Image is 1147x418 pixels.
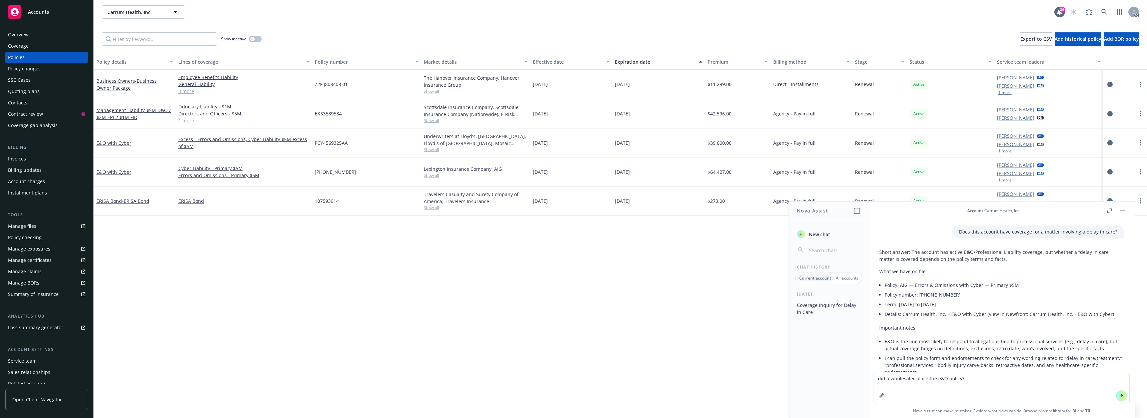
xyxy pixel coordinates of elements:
div: Service team leaders [997,58,1093,65]
span: $39,000.00 [708,139,732,146]
a: Sales relationships [5,367,88,378]
span: Renewal [855,139,874,146]
a: Policy changes [5,63,88,74]
button: Status [907,54,994,70]
div: Contract review [8,109,43,119]
a: circleInformation [1106,168,1114,176]
span: Active [912,198,926,204]
p: Does this account have coverage for a matter involving a delay in care? [959,228,1117,235]
span: Show all [424,205,527,211]
a: Policies [5,52,88,63]
button: Stage [852,54,907,70]
div: SSC Cases [8,75,31,85]
span: Add historical policy [1055,36,1101,42]
a: Excess - Errors and Omissions, Cyber Liability $5M excess of $5M [178,136,309,150]
div: Quoting plans [8,86,40,97]
a: [PERSON_NAME] [997,141,1034,148]
div: Billing method [773,58,843,65]
a: circleInformation [1106,110,1114,118]
a: [PERSON_NAME] [997,82,1034,89]
span: Active [912,81,926,87]
div: Manage exposures [8,244,50,254]
button: 1 more [998,91,1012,95]
input: Filter by keyword... [102,32,217,46]
input: Search chats [808,246,861,255]
a: Employee Benefits Liability [178,74,309,81]
span: [DATE] [533,197,548,204]
a: Management Liability [96,107,171,120]
a: [PERSON_NAME] [997,170,1034,177]
span: Renewal [855,197,874,204]
li: Details: Carrum Health, Inc. – E&O with Cyber (view in Newfront: Carrum Health, Inc. - E&O with C... [885,309,1124,319]
a: E&O with Cyber [96,169,131,175]
a: Manage files [5,221,88,232]
span: 107593914 [315,197,339,204]
a: [PERSON_NAME] [997,199,1034,206]
div: Manage claims [8,266,42,277]
div: Policy changes [8,63,41,74]
span: New chat [808,231,830,238]
a: more [1136,197,1144,205]
a: 1 more [178,117,309,124]
div: : Carrum Health, Inc. [967,208,1020,214]
div: Effective date [533,58,602,65]
a: Fiduciary Liability - $1M [178,103,309,110]
div: Account settings [5,346,88,353]
span: [DATE] [533,81,548,88]
button: Carrum Health, Inc. [102,5,185,19]
div: Contacts [8,97,27,108]
div: Account charges [8,176,45,187]
a: [PERSON_NAME] [997,132,1034,139]
span: Show all [424,172,527,178]
div: Premium [708,58,760,65]
textarea: did a wholesaler place the e&O policy [874,372,1129,404]
button: Market details [421,54,530,70]
div: Billing [5,144,88,151]
a: [PERSON_NAME] [997,190,1034,197]
div: Expiration date [615,58,695,65]
span: Show all [424,118,527,123]
a: SSC Cases [5,75,88,85]
p: Current account [799,275,831,281]
span: Active [912,140,926,146]
button: 1 more [998,178,1012,182]
button: Export to CSV [1020,32,1052,46]
a: Loss summary generator [5,322,88,333]
span: [PHONE_NUMBER] [315,168,356,175]
a: Coverage gap analysis [5,120,88,131]
span: Nova Assist can make mistakes. Explore what Nova can do: Browse prompt library for and [871,404,1132,418]
button: Add BOR policy [1104,32,1139,46]
span: Accounts [28,9,49,15]
button: Expiration date [612,54,705,70]
span: Active [912,111,926,117]
span: - Business Owner Package [96,78,157,91]
a: Policy checking [5,232,88,243]
p: All accounts [836,275,858,281]
span: [DATE] [615,197,630,204]
a: circleInformation [1106,139,1114,147]
h1: Nova Assist [797,207,828,214]
a: more [1136,110,1144,118]
span: Z2F J808408 01 [315,81,348,88]
button: Policy details [94,54,176,70]
div: Sales relationships [8,367,50,378]
span: Open Client Navigator [12,396,62,403]
a: more [1136,168,1144,176]
span: Renewal [855,81,874,88]
span: Agency - Pay in full [773,110,816,117]
span: [DATE] [615,81,630,88]
span: Account [967,208,983,214]
div: Chat History [789,264,869,270]
span: - ERISA Bond [122,198,149,204]
span: Renewal [855,110,874,117]
a: Invoices [5,153,88,164]
span: Renewal [855,168,874,175]
div: Travelers Casualty and Surety Company of America, Travelers Insurance [424,191,527,205]
div: [DATE] [789,291,869,297]
div: Policies [8,52,25,63]
div: Related accounts [8,378,46,389]
span: Agency - Pay in full [773,139,816,146]
span: Show all [424,88,527,94]
span: $273.00 [708,197,725,204]
span: Active [912,169,926,175]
